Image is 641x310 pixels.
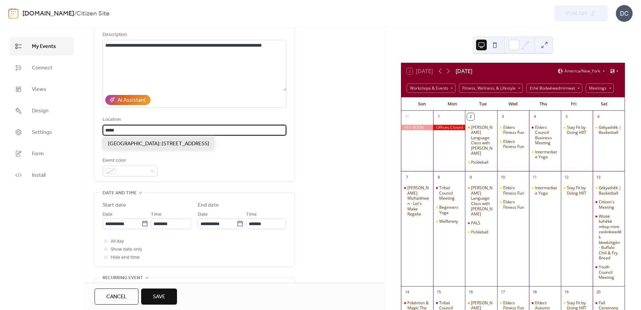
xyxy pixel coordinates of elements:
div: Bodwéwadmimwen Potawatomi Language Class with Kevin Daugherty [465,125,497,156]
div: Gėkyathêk | Basketball [599,185,622,196]
span: Cancel [106,293,127,301]
div: 14 [403,289,411,296]
div: Intermediate Yoga [535,185,558,196]
a: Settings [10,123,73,141]
div: Intermediate Yoga [535,149,558,160]
div: 8 [435,173,443,181]
div: Elders Fitness Fun [497,185,529,196]
span: Date and time [103,189,137,197]
div: Description [103,31,285,39]
div: 1 [435,113,443,120]
span: Connect [32,64,52,72]
span: Date [103,211,113,219]
div: 19 [563,289,570,296]
button: AI Assistant [105,95,151,105]
div: [PERSON_NAME] Mizhatthwen - Let's Make Regalia [407,185,430,217]
div: Citizen's Meeting [599,199,622,210]
div: Elders Council Business Meeting [529,125,561,146]
span: Design [32,107,49,115]
div: 6 [595,113,602,120]
div: 13 [595,173,602,181]
div: Event color [103,157,156,165]
div: Intermediate Yoga [529,149,561,160]
span: Hide end time [111,254,140,262]
b: Citizen Site [76,7,110,20]
div: Pickleball [465,160,497,165]
div: Elders Council Business Meeting [535,125,558,146]
span: Settings [32,128,52,137]
div: 12 [563,173,570,181]
div: 11 [531,173,538,181]
div: Fri [559,97,589,111]
div: Stay Fit by Doing HIIT [561,125,593,135]
span: Show date only [111,246,142,254]
div: Citizen's Meeting [593,199,625,210]
div: KEE BOON MEIN KAA Pow Wow [401,125,433,131]
div: Kë Wzketomen Mizhatthwen - Let's Make Regalia [401,185,433,217]
div: 7 [403,173,411,181]
div: Offices Closed for miktthéwi gizhêk - Labor Day [433,125,465,131]
div: Elders Fitness Fun [503,199,526,210]
div: [PERSON_NAME] Language Class with [PERSON_NAME] [471,125,494,156]
span: Date [198,211,208,219]
a: Cancel [95,289,138,305]
div: Wed [498,97,528,111]
div: 31 [403,113,411,120]
div: Gėkyathêk | Basketball [593,125,625,135]
div: 20 [595,289,602,296]
div: Beginners Yoga [439,205,462,215]
div: Tribal Council Meeting [433,185,465,201]
div: Elders Fitness Fun [503,125,526,135]
div: 17 [499,289,507,296]
div: Wellbriety [439,219,458,224]
a: Views [10,80,73,98]
div: Elders Fitness Fun [497,125,529,135]
a: Form [10,145,73,163]
div: Intermediate Yoga [529,185,561,196]
div: AI Assistant [118,96,146,104]
div: 5 [563,113,570,120]
div: 2 [467,113,474,120]
div: Gėkyathêk | Basketball [599,125,622,135]
div: Elders Fitness Fun [497,139,529,149]
div: 10 [499,173,507,181]
span: America/New_York [565,69,600,73]
div: Pickleball [465,229,497,235]
b: / [74,7,76,20]
div: Bodwéwadmimwen Potawatomi Language Class with Kevin Daugherty [465,185,497,217]
div: PALS [471,220,480,226]
div: Stay Fit by Doing HIIT [567,185,590,196]
div: Wiskë bzhêké mbop minė zaskokwadék bkwézhgën - Buffalo Chili & Fry Bread [599,214,622,261]
div: [PERSON_NAME] Language Class with [PERSON_NAME] [471,185,494,217]
div: Youth Council Meeting [593,264,625,280]
div: 15 [435,289,443,296]
div: Stay Fit by Doing HIIT [567,125,590,135]
button: Save [141,289,177,305]
span: All day [111,238,124,246]
div: Tribal Council Meeting [439,185,462,201]
div: 3 [499,113,507,120]
div: Elders Fitness Fun [497,199,529,210]
span: Views [32,86,46,94]
span: Time [246,211,257,219]
div: DC [616,5,633,22]
span: [GEOGRAPHIC_DATA]: [STREET_ADDRESS] [108,140,209,148]
div: Tue [467,97,498,111]
div: 18 [531,289,538,296]
div: Gėkyathêk | Basketball [593,185,625,196]
div: Pickleball [471,229,488,235]
div: Start date [103,201,126,209]
a: Design [10,102,73,120]
a: My Events [10,37,73,55]
div: Sun [407,97,437,111]
div: Location [103,116,285,124]
img: logo [8,8,18,19]
div: Mon [437,97,468,111]
span: Save [153,293,165,301]
span: Time [151,211,162,219]
div: Pickleball [471,160,488,165]
div: Beginners Yoga [433,205,465,215]
div: Wiskë bzhêké mbop minė zaskokwadék bkwézhgën - Buffalo Chili & Fry Bread [593,214,625,261]
div: Elders Fitness Fun [503,185,526,196]
div: Wellbriety [433,219,465,224]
